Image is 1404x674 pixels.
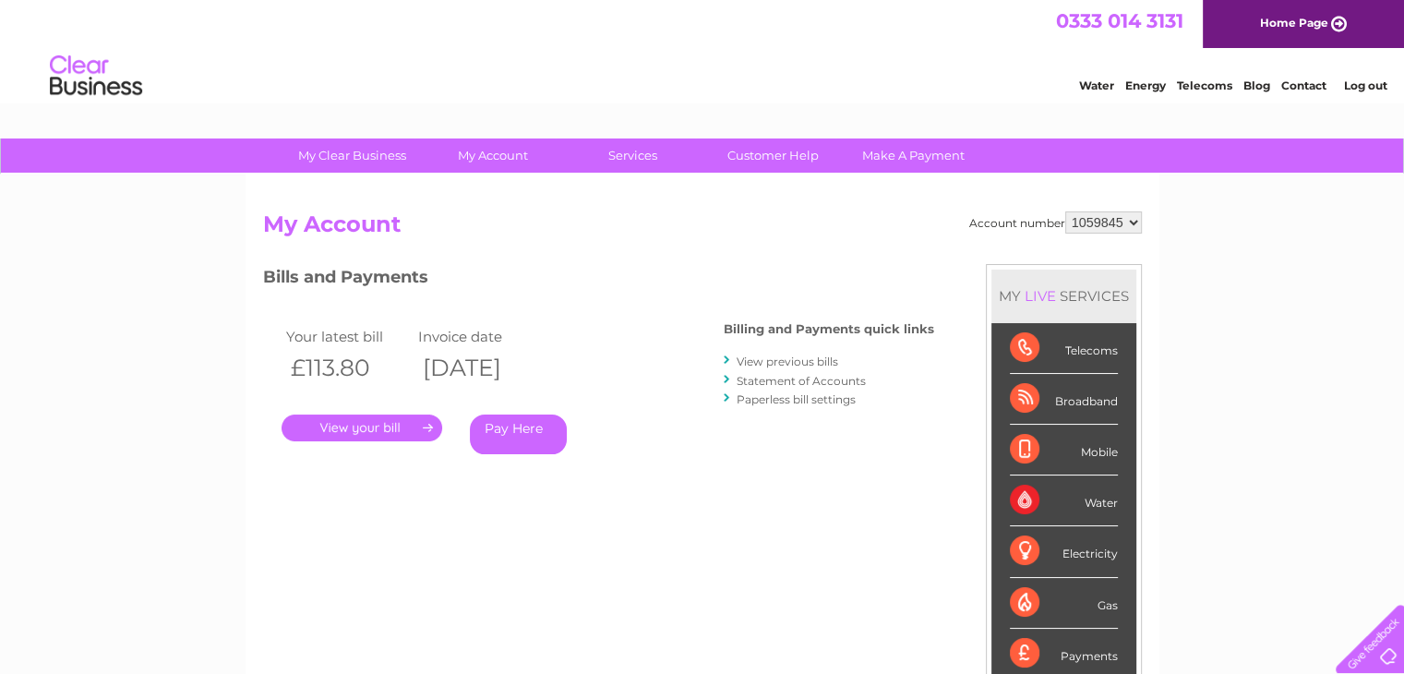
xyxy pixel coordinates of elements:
[1010,475,1118,526] div: Water
[1010,526,1118,577] div: Electricity
[1243,78,1270,92] a: Blog
[263,264,934,296] h3: Bills and Payments
[1056,9,1183,32] a: 0333 014 3131
[737,392,856,406] a: Paperless bill settings
[470,415,567,454] a: Pay Here
[282,415,442,441] a: .
[1343,78,1386,92] a: Log out
[416,138,569,173] a: My Account
[1010,578,1118,629] div: Gas
[414,349,546,387] th: [DATE]
[557,138,709,173] a: Services
[697,138,849,173] a: Customer Help
[1079,78,1114,92] a: Water
[276,138,428,173] a: My Clear Business
[1125,78,1166,92] a: Energy
[263,211,1142,247] h2: My Account
[1010,425,1118,475] div: Mobile
[282,349,414,387] th: £113.80
[837,138,990,173] a: Make A Payment
[724,322,934,336] h4: Billing and Payments quick links
[1281,78,1326,92] a: Contact
[737,355,838,368] a: View previous bills
[282,324,414,349] td: Your latest bill
[991,270,1136,322] div: MY SERVICES
[1010,323,1118,374] div: Telecoms
[969,211,1142,234] div: Account number
[1010,374,1118,425] div: Broadband
[49,48,143,104] img: logo.png
[414,324,546,349] td: Invoice date
[1177,78,1232,92] a: Telecoms
[737,374,866,388] a: Statement of Accounts
[267,10,1139,90] div: Clear Business is a trading name of Verastar Limited (registered in [GEOGRAPHIC_DATA] No. 3667643...
[1021,287,1060,305] div: LIVE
